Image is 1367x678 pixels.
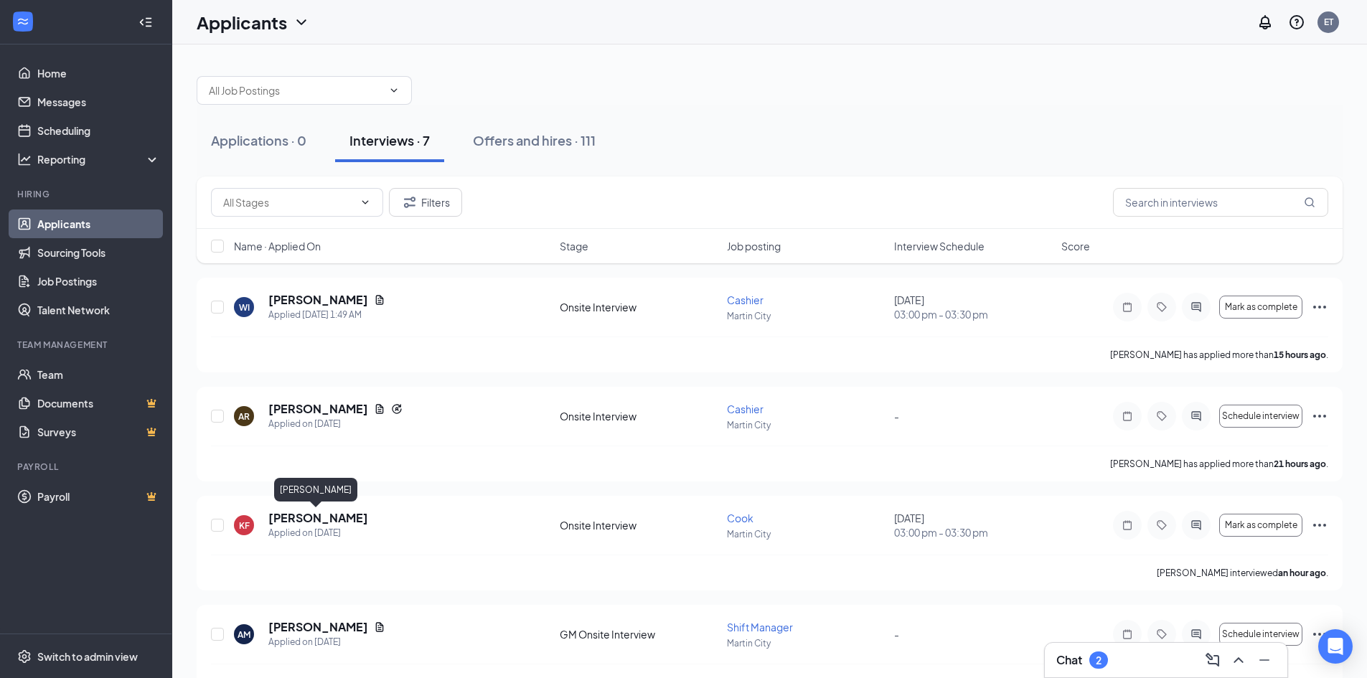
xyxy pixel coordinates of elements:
[727,402,764,415] span: Cashier
[560,409,718,423] div: Onsite Interview
[1274,349,1326,360] b: 15 hours ago
[1311,298,1328,316] svg: Ellipses
[1119,410,1136,422] svg: Note
[1188,301,1205,313] svg: ActiveChat
[727,512,753,524] span: Cook
[37,296,160,324] a: Talent Network
[1304,197,1315,208] svg: MagnifyingGlass
[1153,301,1170,313] svg: Tag
[268,417,403,431] div: Applied on [DATE]
[894,293,1053,321] div: [DATE]
[223,194,354,210] input: All Stages
[17,649,32,664] svg: Settings
[37,649,138,664] div: Switch to admin view
[1274,458,1326,469] b: 21 hours ago
[894,410,899,423] span: -
[1219,514,1302,537] button: Mark as complete
[1110,458,1328,470] p: [PERSON_NAME] has applied more than .
[1318,629,1353,664] div: Open Intercom Messenger
[1256,651,1273,669] svg: Minimize
[1311,626,1328,643] svg: Ellipses
[1225,302,1297,312] span: Mark as complete
[1201,649,1224,672] button: ComposeMessage
[727,293,764,306] span: Cashier
[473,131,596,149] div: Offers and hires · 111
[894,525,1053,540] span: 03:00 pm - 03:30 pm
[894,239,985,253] span: Interview Schedule
[268,510,368,526] h5: [PERSON_NAME]
[1056,652,1082,668] h3: Chat
[374,294,385,306] svg: Document
[37,88,160,116] a: Messages
[17,188,157,200] div: Hiring
[268,308,385,322] div: Applied [DATE] 1:49 AM
[1157,567,1328,579] p: [PERSON_NAME] interviewed .
[349,131,430,149] div: Interviews · 7
[374,403,385,415] svg: Document
[560,518,718,532] div: Onsite Interview
[138,15,153,29] svg: Collapse
[1119,519,1136,531] svg: Note
[268,526,368,540] div: Applied on [DATE]
[1119,628,1136,640] svg: Note
[268,619,368,635] h5: [PERSON_NAME]
[238,628,250,641] div: AM
[1119,301,1136,313] svg: Note
[727,310,886,322] p: Martin City
[401,194,418,211] svg: Filter
[727,419,886,431] p: Martin City
[1222,411,1300,421] span: Schedule interview
[268,401,368,417] h5: [PERSON_NAME]
[1204,651,1221,669] svg: ComposeMessage
[274,478,357,502] div: [PERSON_NAME]
[1219,296,1302,319] button: Mark as complete
[37,418,160,446] a: SurveysCrown
[37,59,160,88] a: Home
[1188,410,1205,422] svg: ActiveChat
[1256,14,1274,31] svg: Notifications
[1230,651,1247,669] svg: ChevronUp
[238,410,250,423] div: AR
[1153,519,1170,531] svg: Tag
[374,621,385,633] svg: Document
[389,188,462,217] button: Filter Filters
[1311,517,1328,534] svg: Ellipses
[1096,654,1101,667] div: 2
[1253,649,1276,672] button: Minimize
[197,10,287,34] h1: Applicants
[388,85,400,96] svg: ChevronDown
[1219,623,1302,646] button: Schedule interview
[560,627,718,641] div: GM Onsite Interview
[1278,568,1326,578] b: an hour ago
[37,482,160,511] a: PayrollCrown
[560,300,718,314] div: Onsite Interview
[1324,16,1333,28] div: ET
[894,511,1053,540] div: [DATE]
[17,461,157,473] div: Payroll
[17,339,157,351] div: Team Management
[1288,14,1305,31] svg: QuestionInfo
[727,239,781,253] span: Job posting
[234,239,321,253] span: Name · Applied On
[1225,520,1297,530] span: Mark as complete
[293,14,310,31] svg: ChevronDown
[1153,410,1170,422] svg: Tag
[1110,349,1328,361] p: [PERSON_NAME] has applied more than .
[1311,408,1328,425] svg: Ellipses
[37,152,161,166] div: Reporting
[37,389,160,418] a: DocumentsCrown
[1219,405,1302,428] button: Schedule interview
[727,621,793,634] span: Shift Manager
[1188,519,1205,531] svg: ActiveChat
[894,307,1053,321] span: 03:00 pm - 03:30 pm
[1188,628,1205,640] svg: ActiveChat
[1061,239,1090,253] span: Score
[37,360,160,389] a: Team
[37,209,160,238] a: Applicants
[16,14,30,29] svg: WorkstreamLogo
[37,267,160,296] a: Job Postings
[209,83,382,98] input: All Job Postings
[17,152,32,166] svg: Analysis
[560,239,588,253] span: Stage
[360,197,371,208] svg: ChevronDown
